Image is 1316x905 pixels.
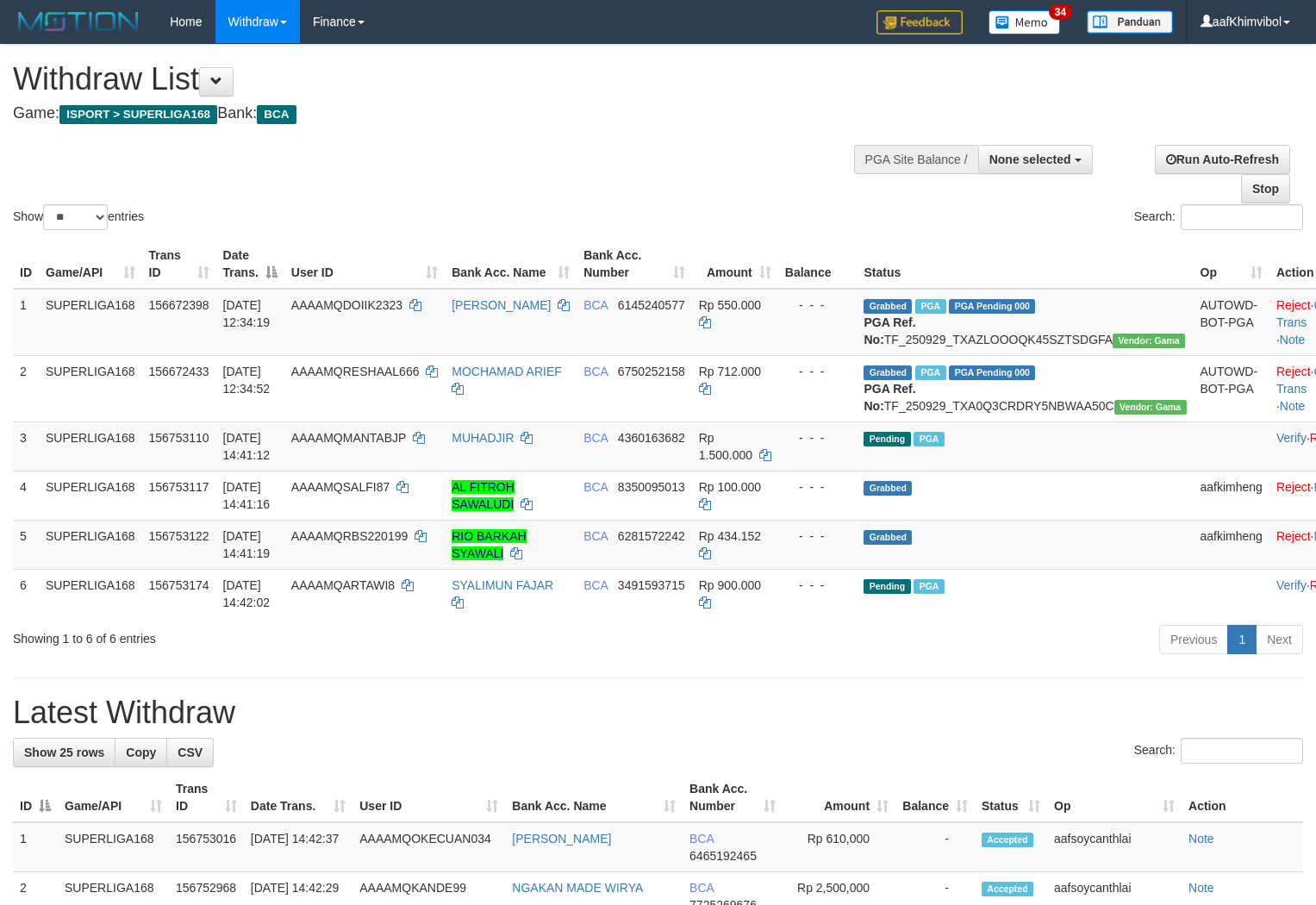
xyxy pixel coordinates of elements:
[223,529,271,560] span: [DATE] 14:41:19
[618,529,685,543] span: Copy 6281572242 to clipboard
[24,746,104,759] span: Show 25 rows
[895,822,975,872] td: -
[699,365,761,378] span: Rp 712.000
[699,529,761,543] span: Rp 434.152
[864,432,910,446] span: Pending
[291,529,408,543] span: AAAAMQRBS220199
[505,773,683,822] th: Bank Acc. Name: activate to sort column ascending
[689,832,714,846] span: BCA
[583,578,608,592] span: BCA
[512,881,643,895] a: NGAKAN MADE WIRYA
[452,298,551,312] a: [PERSON_NAME]
[352,822,505,872] td: AAAAMQOKECUAN034
[166,738,214,767] a: CSV
[223,578,271,609] span: [DATE] 14:42:02
[857,355,1193,421] td: TF_250929_TXA0Q3CRDRY5NBWAA50C
[583,529,608,543] span: BCA
[452,365,562,378] a: MOCHAMAD ARIEF
[13,9,144,34] img: MOTION_logo.png
[1087,10,1173,34] img: panduan.png
[785,363,851,380] div: - - -
[1159,625,1228,654] a: Previous
[1194,520,1269,569] td: aafkimheng
[857,240,1193,289] th: Status
[142,240,216,289] th: Trans ID: activate to sort column ascending
[699,298,761,312] span: Rp 550.000
[864,299,912,314] span: Grabbed
[989,153,1071,166] span: None selected
[949,365,1035,380] span: PGA Pending
[1047,773,1182,822] th: Op: activate to sort column ascending
[291,578,395,592] span: AAAAMQARTAWI8
[13,738,115,767] a: Show 25 rows
[39,240,142,289] th: Game/API: activate to sort column ascending
[257,105,296,124] span: BCA
[291,431,406,445] span: AAAAMQMANTABJP
[39,289,142,356] td: SUPERLIGA168
[864,481,912,496] span: Grabbed
[178,746,203,759] span: CSV
[13,204,144,230] label: Show entries
[1194,355,1269,421] td: AUTOWD-BOT-PGA
[58,822,169,872] td: SUPERLIGA168
[864,579,910,594] span: Pending
[13,355,39,421] td: 2
[149,480,209,494] span: 156753117
[223,431,271,462] span: [DATE] 14:41:12
[1194,471,1269,520] td: aafkimheng
[13,62,860,97] h1: Withdraw List
[445,240,577,289] th: Bank Acc. Name: activate to sort column ascending
[291,298,402,312] span: AAAAMQDOIIK2323
[169,773,244,822] th: Trans ID: activate to sort column ascending
[1047,822,1182,872] td: aafsoycanthlai
[785,527,851,545] div: - - -
[149,529,209,543] span: 156753122
[1049,4,1072,20] span: 34
[864,315,915,346] b: PGA Ref. No:
[618,480,685,494] span: Copy 8350095013 to clipboard
[975,773,1047,822] th: Status: activate to sort column ascending
[149,431,209,445] span: 156753110
[876,10,963,34] img: Feedback.jpg
[699,578,761,592] span: Rp 900.000
[452,529,526,560] a: RIO BARKAH SYAWALI
[149,298,209,312] span: 156672398
[39,355,142,421] td: SUPERLIGA168
[291,480,390,494] span: AAAAMQSALFI87
[59,105,217,124] span: ISPORT > SUPERLIGA168
[39,569,142,618] td: SUPERLIGA168
[1114,400,1187,415] span: Vendor URL: https://trx31.1velocity.biz
[13,471,39,520] td: 4
[452,431,514,445] a: MUHADJIR
[1181,204,1303,230] input: Search:
[949,299,1035,314] span: PGA Pending
[452,480,515,511] a: AL FITROH SAWALUDI
[914,579,944,594] span: Marked by aafsoycanthlai
[13,623,535,647] div: Showing 1 to 6 of 6 entries
[583,365,608,378] span: BCA
[1276,298,1311,312] a: Reject
[126,746,156,759] span: Copy
[1194,289,1269,356] td: AUTOWD-BOT-PGA
[13,520,39,569] td: 5
[785,577,851,594] div: - - -
[895,773,975,822] th: Balance: activate to sort column ascending
[864,530,912,545] span: Grabbed
[1181,738,1303,764] input: Search:
[1276,480,1311,494] a: Reject
[982,833,1033,847] span: Accepted
[1276,529,1311,543] a: Reject
[583,431,608,445] span: BCA
[223,298,271,329] span: [DATE] 12:34:19
[914,432,944,446] span: Marked by aafsoycanthlai
[1280,333,1306,346] a: Note
[785,478,851,496] div: - - -
[1134,738,1303,764] label: Search:
[618,298,685,312] span: Copy 6145240577 to clipboard
[452,578,553,592] a: SYALIMUN FAJAR
[699,480,761,494] span: Rp 100.000
[982,882,1033,896] span: Accepted
[783,773,895,822] th: Amount: activate to sort column ascending
[689,849,757,863] span: Copy 6465192465 to clipboard
[284,240,445,289] th: User ID: activate to sort column ascending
